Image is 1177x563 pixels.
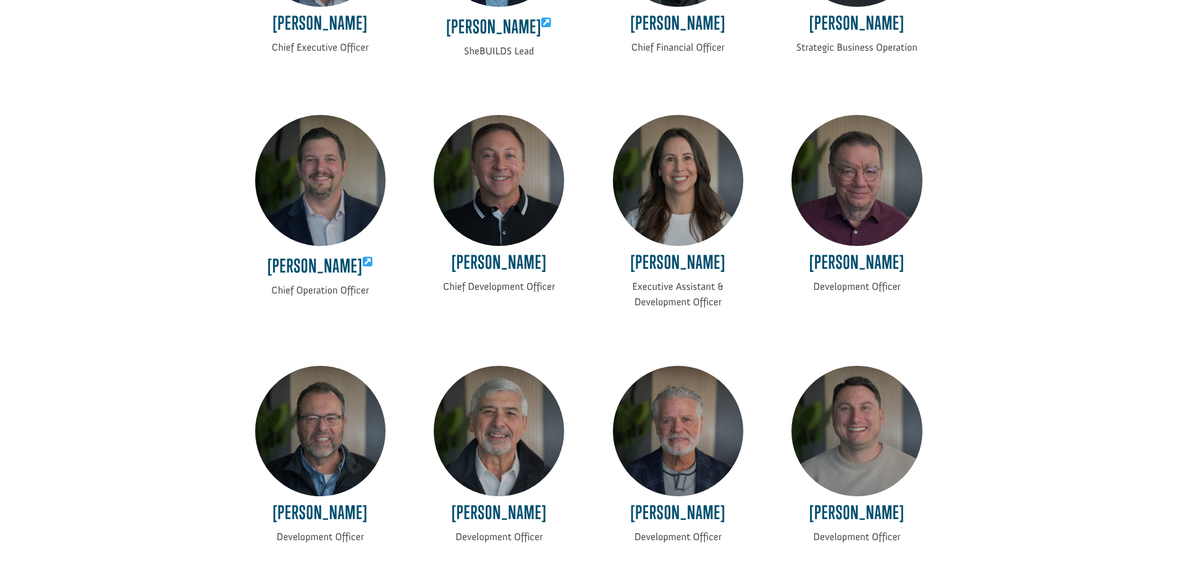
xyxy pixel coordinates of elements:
img: Paul Coran [434,366,564,496]
strong: Builders International [29,38,104,47]
h4: [PERSON_NAME] [434,502,564,530]
h4: [PERSON_NAME] [791,252,922,279]
h4: [PERSON_NAME] [791,502,922,530]
p: Executive Assistant & Development Officer [613,279,743,310]
p: Development Officer [791,530,922,545]
img: US.png [22,49,31,58]
h4: [PERSON_NAME] [613,12,743,40]
div: to [22,38,170,47]
h4: [PERSON_NAME] [434,252,564,279]
p: Chief Operation Officer [255,283,386,298]
img: Jason Doran [791,366,922,496]
img: Dr. Peter A. Joudry [791,115,922,245]
img: Scott Warren [434,115,564,245]
span: [GEOGRAPHIC_DATA] , [GEOGRAPHIC_DATA] [33,49,170,58]
h4: [PERSON_NAME] [255,252,386,283]
p: Development Officer [791,279,922,295]
p: Development Officer [613,530,743,545]
p: Strategic Business Operation [791,40,922,56]
button: Donate [175,25,230,47]
p: Chief Development Officer [434,279,564,295]
div: [PERSON_NAME] donated $300 [22,12,170,37]
img: Liz Turner [613,115,743,245]
p: Chief Executive Officer [255,40,386,56]
h4: [PERSON_NAME] [255,502,386,530]
h4: [PERSON_NAME] [613,252,743,279]
p: SheBUILDS Lead [434,44,564,59]
p: Development Officer [434,530,564,545]
h4: [PERSON_NAME] [255,12,386,40]
h4: [PERSON_NAME] [434,12,564,44]
h4: [PERSON_NAME] [613,502,743,530]
img: Doug Barker [613,366,743,496]
p: Development Officer [255,530,386,545]
img: emoji heart [22,26,32,36]
h4: [PERSON_NAME] [791,12,922,40]
p: Chief Financial Officer [613,40,743,56]
img: Jeremy Godwin [255,115,386,245]
img: Phil Drost [255,366,386,496]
